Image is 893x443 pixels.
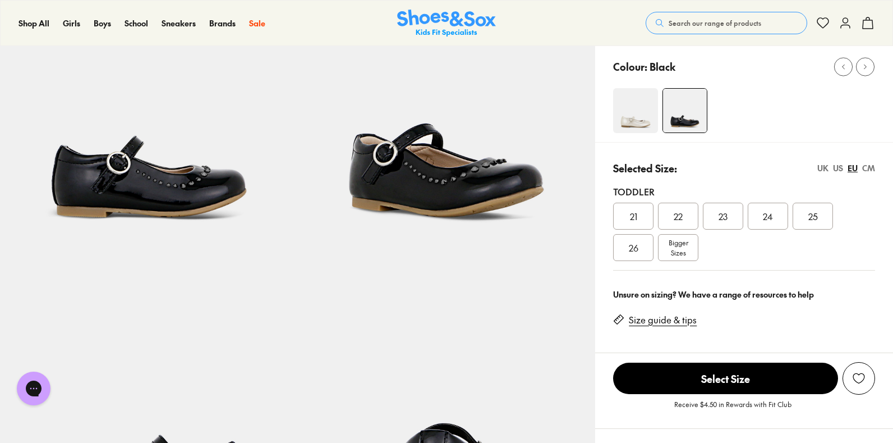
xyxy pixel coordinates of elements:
span: 21 [630,209,637,223]
p: Colour: [613,59,647,74]
button: Search our range of products [646,12,807,34]
iframe: Gorgias live chat messenger [11,368,56,409]
img: 4-481834_1 [663,89,707,133]
a: Girls [63,17,80,29]
button: Add to Wishlist [843,362,875,395]
p: Black [650,59,675,74]
div: Unsure on sizing? We have a range of resources to help [613,289,875,300]
span: Bigger Sizes [669,238,688,258]
span: 22 [674,209,683,223]
div: UK [817,162,828,174]
p: Receive $4.50 in Rewards with Fit Club [674,399,791,419]
p: Selected Size: [613,161,677,176]
img: 4-481828_1 [613,88,658,133]
a: Sale [249,17,265,29]
div: Toddler [613,185,875,198]
a: Size guide & tips [629,314,697,326]
div: CM [862,162,875,174]
a: Shoes & Sox [397,10,496,37]
span: 23 [719,209,728,223]
div: US [833,162,843,174]
a: Sneakers [162,17,196,29]
span: 24 [763,209,773,223]
a: School [125,17,148,29]
span: Search our range of products [669,18,761,28]
span: 25 [808,209,818,223]
button: Select Size [613,362,838,395]
a: Boys [94,17,111,29]
a: Shop All [19,17,49,29]
span: 26 [629,241,638,254]
div: EU [848,162,858,174]
a: Brands [209,17,236,29]
img: SNS_Logo_Responsive.svg [397,10,496,37]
